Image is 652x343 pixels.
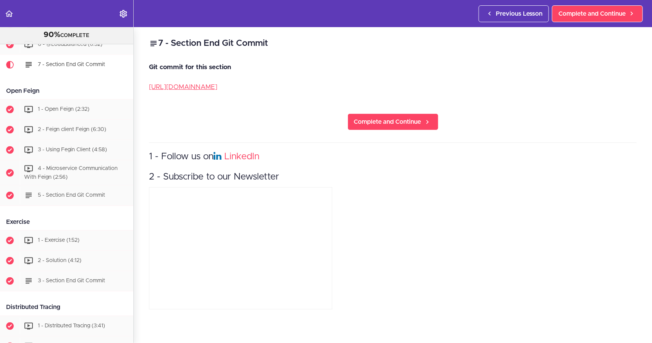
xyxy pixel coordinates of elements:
span: 5 - Section End Git Commit [38,193,105,198]
h3: 2 - Subscribe to our Newsletter [149,171,637,183]
span: Complete and Continue [558,9,626,18]
a: LinkedIn [224,152,259,161]
span: 7 - Section End Git Commit [38,62,105,67]
a: Previous Lesson [479,5,549,22]
span: 3 - Using Fegin Client (4:58) [38,147,107,152]
h3: 1 - Follow us on [149,150,637,163]
span: 1 - Open Feign (2:32) [38,107,89,112]
span: 6 - @LoadBalanced (6:52) [38,42,102,47]
span: 2 - Feign client Feign (6:30) [38,127,106,132]
span: 90% [44,31,61,39]
span: Previous Lesson [496,9,542,18]
svg: Settings Menu [119,9,128,18]
span: 2 - Solution (4:12) [38,258,81,264]
h2: 7 - Section End Git Commit [149,37,637,50]
a: [URL][DOMAIN_NAME] [149,84,217,90]
span: 1 - Distributed Tracing (3:41) [38,324,105,329]
strong: Git commit for this section [149,64,231,70]
span: 4 - Microservice Communication With Feign (2:56) [24,166,118,180]
span: Complete and Continue [354,117,421,126]
span: 3 - Section End Git Commit [38,278,105,284]
a: Complete and Continue [348,113,438,130]
span: 1 - Exercise (1:52) [38,238,79,243]
div: COMPLETE [10,30,124,40]
svg: Back to course curriculum [5,9,14,18]
a: Complete and Continue [552,5,643,22]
